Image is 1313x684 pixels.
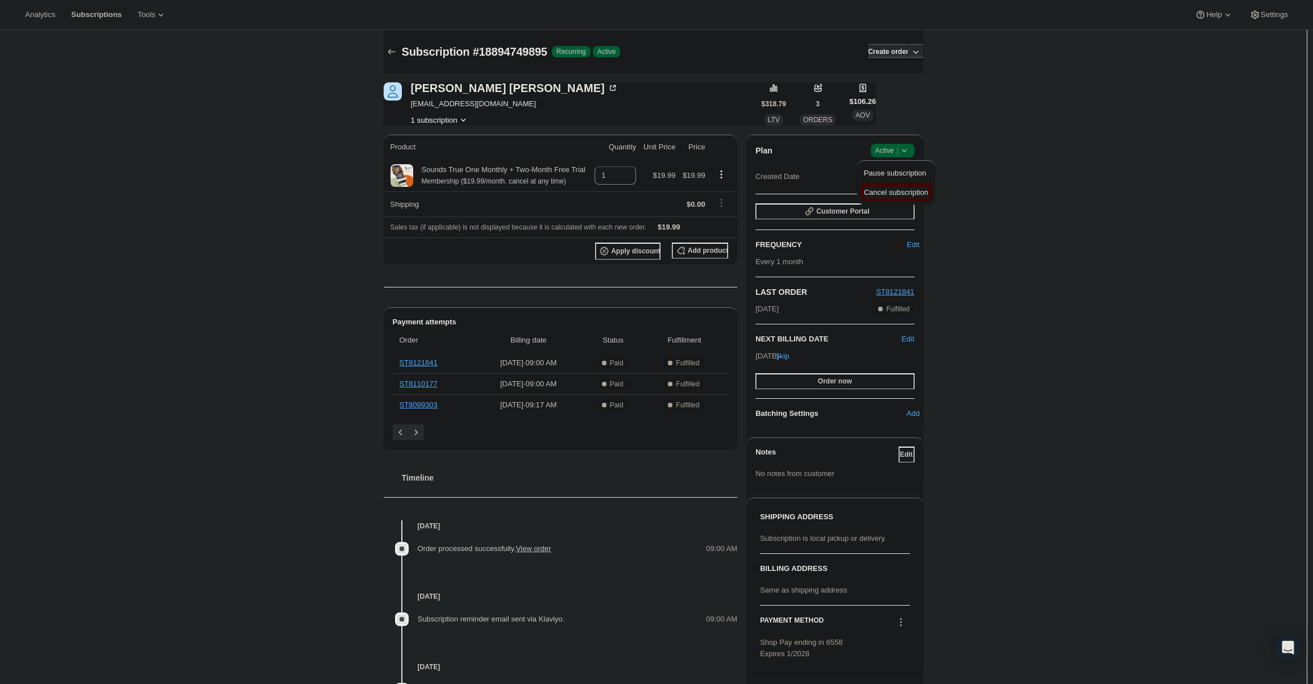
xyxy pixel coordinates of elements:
[876,287,914,296] a: ST8121841
[611,247,660,256] span: Apply discount
[393,328,475,353] th: Order
[762,96,786,112] button: $318.79
[683,171,705,180] span: $19.99
[1243,7,1295,23] button: Settings
[411,98,618,110] span: [EMAIL_ADDRESS][DOMAIN_NAME]
[418,615,565,623] span: Subscription reminder email sent via Klaviyo.
[25,10,55,19] span: Analytics
[876,286,914,298] button: ST8121841
[413,164,585,187] div: Sounds True One Monthly + Two-Month Free Trial
[755,447,898,462] h3: Notes
[775,351,789,362] span: Skip
[658,223,680,231] span: $19.99
[864,188,928,197] span: Cancel subscription
[899,447,915,462] button: Edit
[422,177,566,185] small: Membership ($19.99/month. cancel at any time)
[478,335,579,346] span: Billing date
[712,168,730,181] button: Product actions
[760,563,909,574] h3: BILLING ADDRESS
[810,96,826,112] button: 3
[905,404,921,423] button: Add
[676,358,699,368] span: Fulfilled
[861,164,932,182] button: Pause subscription
[855,111,870,119] span: AOV
[610,379,624,389] span: Paid
[760,616,824,631] h3: PAYMENT METHOD
[774,347,790,365] button: Skip
[384,135,591,160] th: Product
[755,303,779,315] span: [DATE]
[597,47,616,56] span: Active
[755,469,834,478] span: No notes from customer
[706,543,737,554] span: 09:00 AM
[849,96,876,107] span: $106.26
[64,7,128,23] button: Subscriptions
[875,145,910,156] span: Active
[591,135,640,160] th: Quantity
[400,379,438,388] a: ST8110177
[1188,7,1240,23] button: Help
[907,408,920,419] span: Add
[390,223,647,231] span: Sales tax (if applicable) is not displayed because it is calculated with each new order.
[755,408,912,419] h6: Batching Settings
[653,171,676,180] span: $19.99
[384,191,591,216] th: Shipping
[478,357,579,369] span: [DATE] · 09:00 AM
[418,544,551,553] span: Order processed successfully.
[760,638,842,658] span: Shop Pay ending in 6558 Expires 1/2028
[712,197,730,209] button: Shipping actions
[672,243,728,258] button: Add product
[861,183,932,201] button: Cancel subscription
[384,591,738,602] h4: [DATE]
[384,82,402,101] span: lorna lambert
[610,358,624,368] span: Paid
[688,246,728,255] span: Add product
[384,520,738,532] h4: [DATE]
[71,10,122,19] span: Subscriptions
[516,544,551,553] a: View order
[585,335,641,346] span: Status
[816,207,869,216] span: Customer Portal
[755,286,876,298] h2: LAST ORDER
[868,47,908,56] span: Create order
[755,373,914,389] button: Order now
[1206,10,1221,19] span: Help
[760,511,909,523] h3: SHIPPING ADDRESS
[900,450,913,459] span: Edit
[138,10,155,19] span: Tools
[768,116,780,124] span: LTV
[868,44,908,60] button: Create order
[131,7,173,23] button: Tools
[595,243,660,260] button: Apply discount
[402,45,547,58] span: Subscription #18894749895
[760,586,847,594] span: Same as shipping address
[818,377,852,386] span: Order now
[390,164,413,187] img: product img
[18,7,62,23] button: Analytics
[411,114,469,126] button: Product actions
[679,135,708,160] th: Price
[393,316,729,328] h2: Payment attempts
[864,169,926,177] span: Pause subscription
[886,305,909,314] span: Fulfilled
[762,99,786,109] span: $318.79
[384,44,400,60] button: Subscriptions
[816,99,820,109] span: 3
[1261,10,1288,19] span: Settings
[755,257,803,266] span: Every 1 month
[687,200,705,208] span: $0.00
[393,424,729,440] nav: Pagination
[400,358,438,367] a: ST8121841
[400,401,438,409] a: ST8099303
[905,236,921,254] button: Edit
[706,614,737,625] span: 09:00 AM
[1274,634,1302,661] div: Open Intercom Messenger
[760,534,886,543] span: Subscription is local pickup or delivery.
[901,333,914,345] button: Edit
[402,472,738,483] h2: Timeline
[755,239,912,251] h2: FREQUENCY
[478,378,579,390] span: [DATE] · 09:00 AM
[647,335,721,346] span: Fulfillment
